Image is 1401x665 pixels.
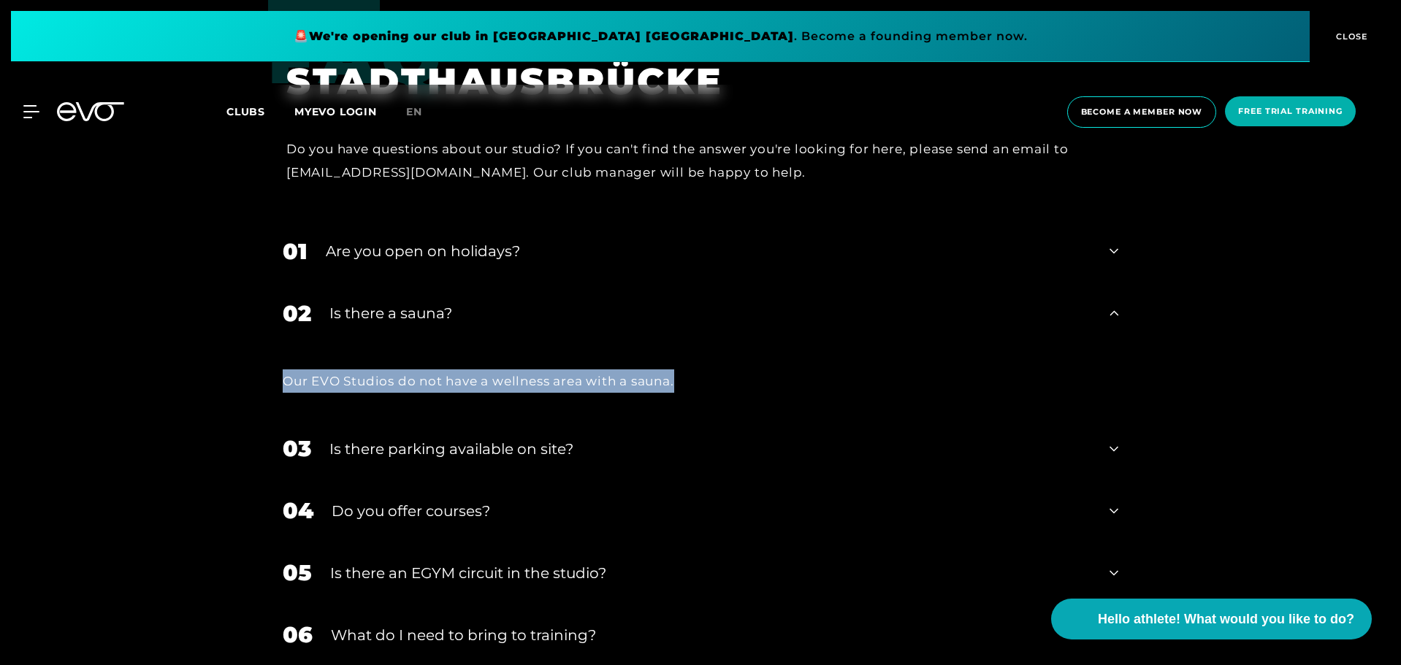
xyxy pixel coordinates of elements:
a: MYEVO LOGIN [294,105,377,118]
font: 01 [283,238,308,265]
font: Free trial training [1238,106,1343,116]
font: 05 [283,559,312,586]
font: Become a member now [1081,107,1203,117]
button: CLOSE [1310,11,1390,62]
font: Our EVO Studios do not have a wellness area with a sauna. [283,374,674,388]
font: Do you offer courses? [332,502,490,520]
font: What do I need to bring to training? [331,626,596,644]
a: Free trial training [1221,96,1360,128]
a: en [406,104,440,120]
font: Clubs [226,105,265,118]
a: Clubs [226,104,294,118]
font: Is there parking available on site? [329,440,573,458]
font: 03 [283,435,311,462]
a: Become a member now [1063,96,1221,128]
font: Hello athlete! What would you like to do? [1098,612,1354,626]
font: 02 [283,300,311,327]
font: en [406,105,422,118]
button: Hello athlete! What would you like to do? [1051,599,1372,639]
font: Is there an EGYM circuit in the studio? [330,564,606,582]
font: 06 [283,621,313,648]
font: Is there a sauna? [329,304,452,322]
font: CLOSE [1336,31,1368,42]
font: 04 [283,497,313,524]
font: Are you open on holidays? [326,242,520,260]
